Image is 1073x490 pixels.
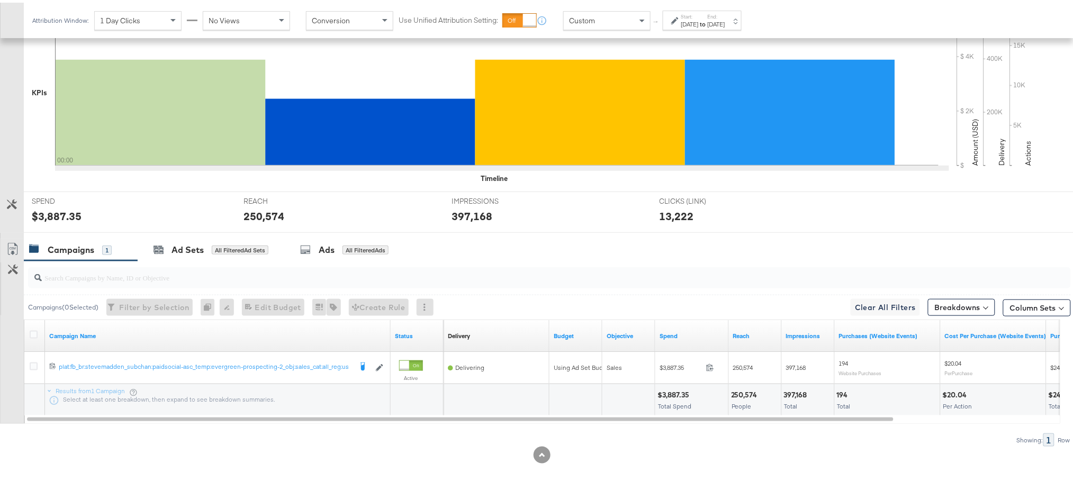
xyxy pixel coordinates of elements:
[342,243,389,252] div: All Filtered Ads
[399,13,498,23] label: Use Unified Attribution Setting:
[49,329,386,338] a: Your campaign name.
[837,387,851,397] div: 194
[708,11,725,17] label: End:
[607,329,651,338] a: Your campaign's objective.
[733,361,753,369] span: 250,574
[945,367,973,374] sub: Per Purchase
[945,329,1047,338] a: The average cost for each purchase tracked by your Custom Audience pixel on your website after pe...
[943,400,972,407] span: Per Action
[244,194,323,204] span: REACH
[928,296,995,313] button: Breakdowns
[658,400,691,407] span: Total Spend
[201,296,220,313] div: 0
[681,17,699,26] div: [DATE]
[42,260,975,281] input: Search Campaigns by Name, ID or Objective
[32,85,47,95] div: KPIs
[59,360,351,368] div: plat:fb_br:stevemadden_subchan:paidsocial-asc_temp:evergreen-prospecting-2_obj:sales_cat:all_reg:us
[732,400,752,407] span: People
[971,116,980,163] text: Amount (USD)
[945,357,962,365] span: $20.04
[786,361,806,369] span: 397,168
[399,372,423,379] label: Active
[839,357,849,365] span: 194
[1024,138,1033,163] text: Actions
[319,241,335,253] div: Ads
[839,367,882,374] sub: Website Purchases
[102,243,112,252] div: 1
[997,136,1007,163] text: Delivery
[660,194,739,204] span: CLICKS (LINK)
[455,361,484,369] span: Delivering
[839,329,936,338] a: The number of times a purchase was made tracked by your Custom Audience pixel on your website aft...
[1049,400,1062,407] span: Total
[395,329,439,338] a: Shows the current state of your Ad Campaign.
[209,13,240,23] span: No Views
[660,361,702,369] span: $3,887.35
[943,387,970,397] div: $20.04
[212,243,268,252] div: All Filtered Ad Sets
[733,329,778,338] a: The number of people your ad was served to.
[481,171,508,181] div: Timeline
[554,361,612,369] div: Using Ad Set Budget
[657,387,692,397] div: $3,887.35
[731,387,761,397] div: 250,574
[554,329,598,338] a: The maximum amount you're willing to spend on your ads, on average each day or over the lifetime ...
[32,206,82,221] div: $3,887.35
[855,298,916,312] span: Clear All Filters
[652,18,662,22] span: ↑
[1003,297,1071,314] button: Column Sets
[699,17,708,25] strong: to
[837,400,851,407] span: Total
[851,296,920,313] button: Clear All Filters
[448,329,470,338] a: Reflects the ability of your Ad Campaign to achieve delivery based on ad states, schedule and bud...
[59,360,351,370] a: plat:fb_br:stevemadden_subchan:paidsocial-asc_temp:evergreen-prospecting-2_obj:sales_cat:all_reg:us
[708,17,725,26] div: [DATE]
[660,206,694,221] div: 13,222
[1058,434,1071,441] div: Row
[48,241,94,253] div: Campaigns
[784,387,810,397] div: 397,168
[32,194,111,204] span: SPEND
[785,400,798,407] span: Total
[100,13,140,23] span: 1 Day Clicks
[28,300,98,310] div: Campaigns ( 0 Selected)
[1043,431,1054,444] div: 1
[172,241,204,253] div: Ad Sets
[786,329,831,338] a: The number of times your ad was served. On mobile apps an ad is counted as served the first time ...
[312,13,350,23] span: Conversion
[681,11,699,17] label: Start:
[244,206,285,221] div: 250,574
[660,329,725,338] a: The total amount spent to date.
[452,206,492,221] div: 397,168
[1016,434,1043,441] div: Showing:
[448,329,470,338] div: Delivery
[452,194,531,204] span: IMPRESSIONS
[569,13,595,23] span: Custom
[32,14,89,22] div: Attribution Window:
[607,361,622,369] span: Sales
